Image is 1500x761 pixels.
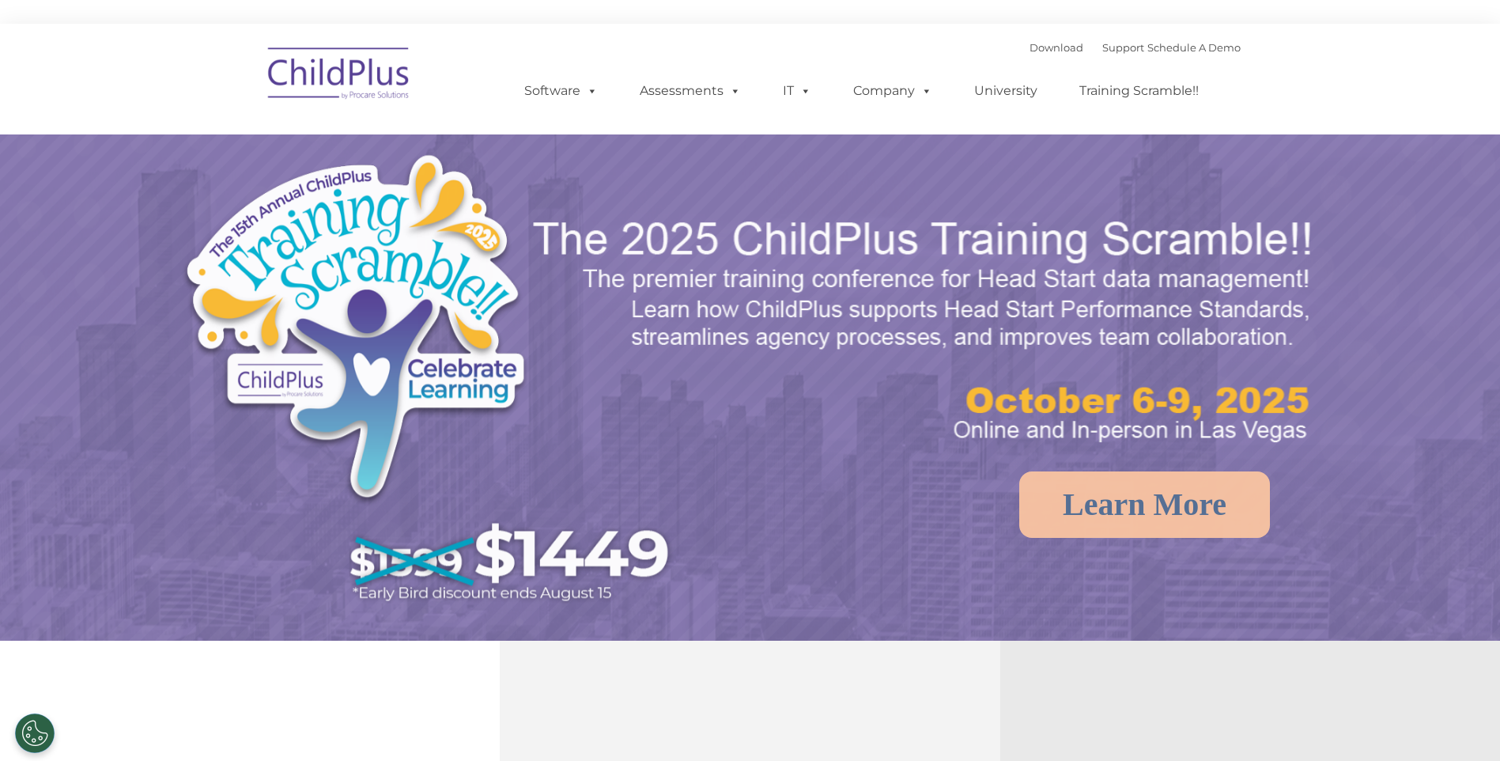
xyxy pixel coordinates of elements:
[1147,41,1241,54] a: Schedule A Demo
[1030,41,1241,54] font: |
[767,75,827,107] a: IT
[260,36,418,115] img: ChildPlus by Procare Solutions
[1019,471,1270,538] a: Learn More
[1102,41,1144,54] a: Support
[1064,75,1215,107] a: Training Scramble!!
[837,75,948,107] a: Company
[958,75,1053,107] a: University
[1030,41,1083,54] a: Download
[508,75,614,107] a: Software
[624,75,757,107] a: Assessments
[15,714,55,753] button: Cookies Settings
